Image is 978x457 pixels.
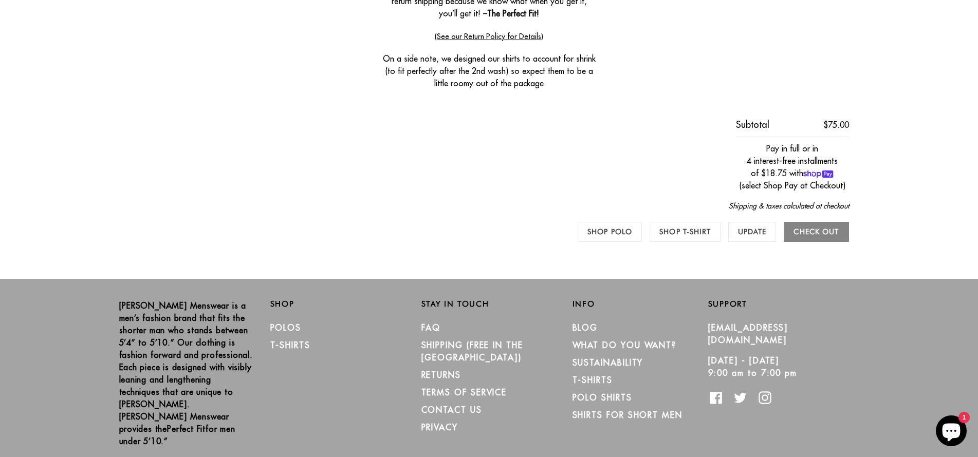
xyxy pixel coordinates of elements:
[435,31,543,41] a: (See our Return Policy for Details)
[421,405,482,415] a: CONTACT US
[708,299,859,309] h2: Support
[270,340,310,350] a: T-Shirts
[708,322,788,345] a: [EMAIL_ADDRESS][DOMAIN_NAME]
[573,357,643,368] a: Sustainability
[573,299,708,309] h2: Info
[728,222,777,242] input: Update
[381,52,597,89] p: On a side note, we designed our shirts to account for shrink (to fit perfectly after the 2nd wash...
[487,8,539,18] strong: The Perfect Fit!
[823,120,849,130] span: $75.00
[573,340,677,350] a: What Do You Want?
[421,340,523,363] a: SHIPPING (Free in the [GEOGRAPHIC_DATA])
[421,299,557,309] h2: Stay in Touch
[119,299,255,447] p: [PERSON_NAME] Menswear is a men’s fashion brand that fits the shorter man who stands between 5’4”...
[573,392,632,403] a: Polo Shirts
[421,370,461,380] a: RETURNS
[573,410,682,420] a: Shirts for Short Men
[167,424,206,434] strong: Perfect Fit
[736,119,769,130] span: Subtotal
[421,422,458,432] a: PRIVACY
[421,322,441,333] a: FAQ
[270,322,302,333] a: Polos
[573,322,598,333] a: Blog
[708,354,844,379] p: [DATE] - [DATE] 9:00 am to 7:00 pm
[421,387,507,397] a: TERMS OF SERVICE
[130,192,849,222] div: Shipping & taxes calculated at checkout
[933,415,970,449] inbox-online-store-chat: Shopify online store chat
[578,222,642,242] a: Shop Polo
[573,375,613,385] a: T-Shirts
[270,299,406,309] h2: Shop
[736,137,849,192] div: Pay in full or in 4 interest-free installments of $18.75 with (select Shop Pay at Checkout)
[784,222,848,242] input: Check out
[650,222,720,242] a: Shop T-Shirt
